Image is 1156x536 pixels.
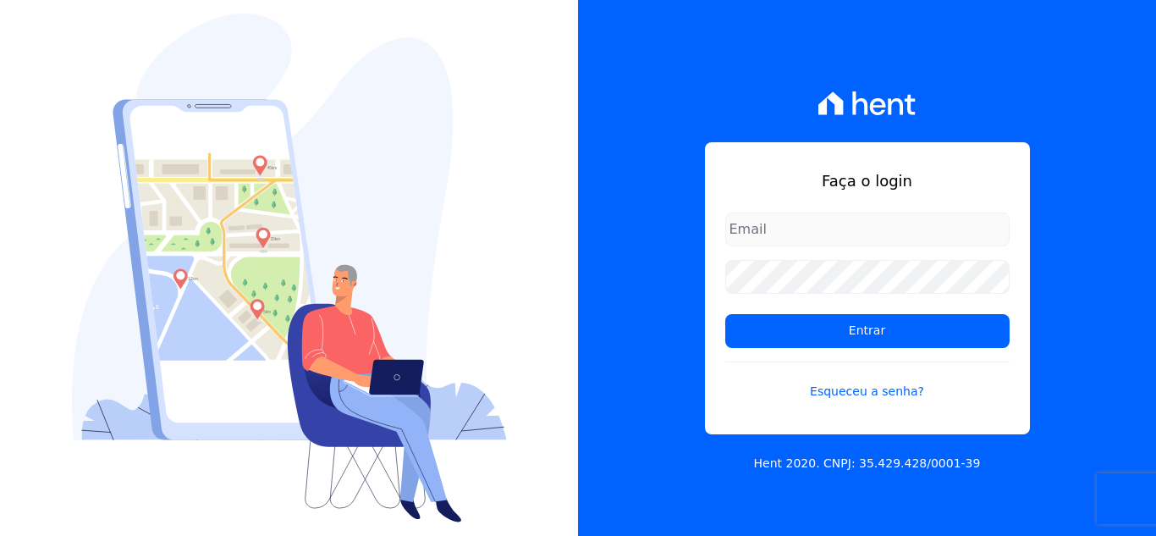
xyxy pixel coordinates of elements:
p: Hent 2020. CNPJ: 35.429.428/0001-39 [754,455,981,472]
a: Esqueceu a senha? [725,362,1010,401]
input: Entrar [725,314,1010,348]
h1: Faça o login [725,169,1010,192]
img: Login [72,14,507,522]
input: Email [725,213,1010,246]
